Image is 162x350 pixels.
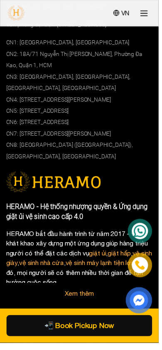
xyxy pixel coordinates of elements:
button: VN [113,8,135,19]
p: CN1: [GEOGRAPHIC_DATA], [GEOGRAPHIC_DATA] [6,38,156,49]
a: vệ sinh máy lạnh tiện lợi [67,265,135,272]
p: CN5: [STREET_ADDRESS] [6,107,156,119]
p: CN6: [STREET_ADDRESS] [6,119,156,131]
p: HERAMO bắt đầu hành trình từ năm 2017 - với khát khao xây dựng một ứng dụng giúp hàng triệu người... [6,233,156,293]
img: phone-icon [137,265,149,277]
p: CN2: 18A/71 Nguyễn Thị [PERSON_NAME], Phường Đa Kao, Quận 1, HCM [6,49,156,73]
p: CN8: [GEOGRAPHIC_DATA] ([GEOGRAPHIC_DATA]), [GEOGRAPHIC_DATA], [GEOGRAPHIC_DATA] [6,142,156,165]
p: Dịch vụ [87,315,156,326]
a: phone-icon [132,260,155,282]
p: CN4: [STREET_ADDRESS][PERSON_NAME] [6,96,156,107]
a: Xem thêm [66,296,96,304]
p: HERAMO - Hệ thống nhượng quyền & Ứng dụng giặt ủi vệ sinh cao cấp 4.0 [6,206,156,227]
p: Công ty [6,315,75,326]
a: giặt hấp [110,255,134,262]
p: CN7: [STREET_ADDRESS][PERSON_NAME] [6,131,156,142]
a: vệ sinh giày [6,255,155,272]
p: CN3: [GEOGRAPHIC_DATA], [GEOGRAPHIC_DATA], [GEOGRAPHIC_DATA], [GEOGRAPHIC_DATA] [6,73,156,96]
img: logo-heramo.png [7,5,26,22]
img: logo [6,175,103,196]
a: giặt ủi [91,255,108,262]
a: vệ sinh nhà cửa [20,265,65,272]
span: phone [45,328,54,337]
button: phone Book Pickup Now [7,322,155,343]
